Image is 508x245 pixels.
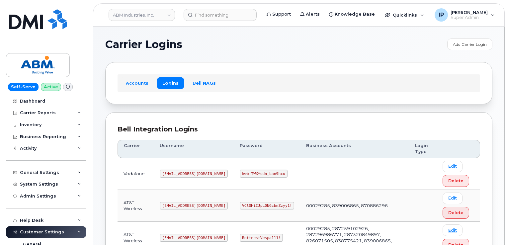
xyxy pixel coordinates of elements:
[160,170,228,178] code: [EMAIL_ADDRESS][DOMAIN_NAME]
[447,39,492,50] a: Add Carrier Login
[118,124,480,134] div: Bell Integration Logins
[448,209,464,216] span: Delete
[105,40,182,49] span: Carrier Logins
[160,234,228,242] code: [EMAIL_ADDRESS][DOMAIN_NAME]
[443,175,469,187] button: Delete
[118,140,154,158] th: Carrier
[300,140,409,158] th: Business Accounts
[443,193,463,204] a: Edit
[240,170,287,178] code: kwb!TWX*udn_ban9hcu
[154,140,234,158] th: Username
[443,161,463,172] a: Edit
[240,234,283,242] code: RottnestVespa111!
[118,158,154,190] td: Vodafone
[187,77,221,89] a: Bell NAGs
[120,77,154,89] a: Accounts
[443,224,463,236] a: Edit
[448,178,464,184] span: Delete
[240,202,294,210] code: VClOHiIJpL0NGcbnZzyy1!
[160,202,228,210] code: [EMAIL_ADDRESS][DOMAIN_NAME]
[443,207,469,219] button: Delete
[118,190,154,222] td: AT&T Wireless
[300,190,409,222] td: 00029285, 839006865, 870886296
[157,77,184,89] a: Logins
[234,140,300,158] th: Password
[409,140,437,158] th: Login Type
